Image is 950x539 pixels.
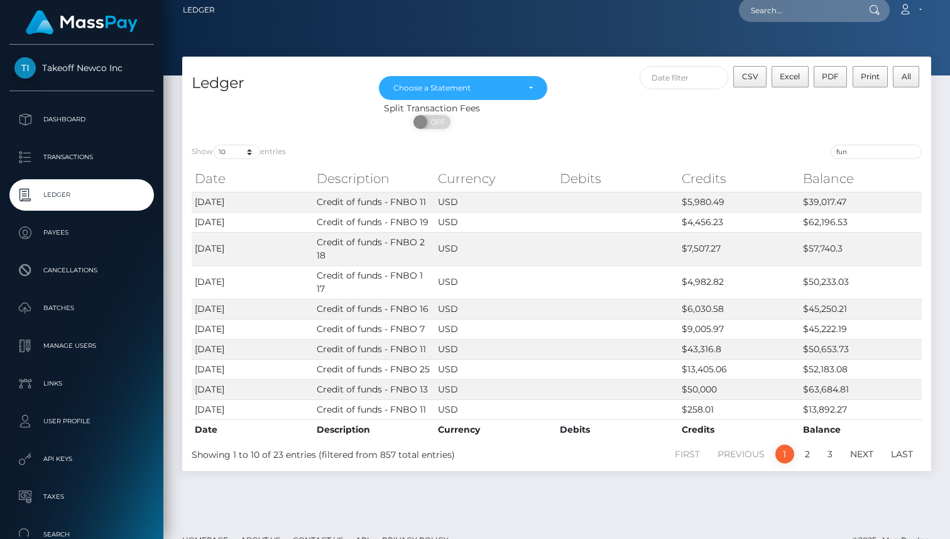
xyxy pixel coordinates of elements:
[800,399,922,420] td: $13,892.27
[9,179,154,211] a: Ledger
[192,299,314,319] td: [DATE]
[9,104,154,135] a: Dashboard
[435,212,557,232] td: USD
[821,445,839,464] a: 3
[435,359,557,379] td: USD
[679,399,800,420] td: $258.01
[379,76,547,100] button: Choose a Statement
[640,66,729,89] input: Date filter
[14,374,149,393] p: Links
[679,359,800,379] td: $13,405.06
[435,339,557,359] td: USD
[557,166,679,191] th: Debits
[893,66,919,87] button: All
[192,212,314,232] td: [DATE]
[814,66,848,87] button: PDF
[679,166,800,191] th: Credits
[800,192,922,212] td: $39,017.47
[14,299,149,318] p: Batches
[902,72,911,81] span: All
[800,212,922,232] td: $62,196.53
[14,336,149,355] p: Manage Users
[192,420,314,440] th: Date
[843,445,880,464] a: Next
[314,319,435,339] td: Credit of funds - FNBO 7
[314,339,435,359] td: Credit of funds - FNBO 11
[679,319,800,339] td: $9,005.97
[435,232,557,265] td: USD
[14,412,149,431] p: User Profile
[192,319,314,339] td: [DATE]
[192,232,314,265] td: [DATE]
[9,443,154,475] a: API Keys
[798,445,817,464] a: 2
[800,319,922,339] td: $45,222.19
[822,72,839,81] span: PDF
[780,72,800,81] span: Excel
[314,299,435,319] td: Credit of funds - FNBO 16
[800,232,922,265] td: $57,740.3
[800,420,922,440] th: Balance
[314,379,435,399] td: Credit of funds - FNBO 13
[192,359,314,379] td: [DATE]
[192,339,314,359] td: [DATE]
[9,292,154,324] a: Batches
[14,487,149,506] p: Taxes
[192,443,485,462] div: Showing 1 to 10 of 23 entries (filtered from 857 total entries)
[435,399,557,420] td: USD
[435,319,557,339] td: USD
[679,420,800,440] th: Credits
[14,261,149,280] p: Cancellations
[679,299,800,319] td: $6,030.58
[775,445,794,464] a: 1
[679,232,800,265] td: $7,507.27
[435,299,557,319] td: USD
[192,399,314,420] td: [DATE]
[314,265,435,299] td: Credit of funds - FNBO 1 17
[420,115,452,129] span: OFF
[213,145,260,159] select: Showentries
[679,192,800,212] td: $5,980.49
[393,83,518,93] div: Choose a Statement
[9,62,154,74] span: Takeoff Newco Inc
[192,265,314,299] td: [DATE]
[435,420,557,440] th: Currency
[9,481,154,513] a: Taxes
[14,148,149,167] p: Transactions
[192,379,314,399] td: [DATE]
[800,379,922,399] td: $63,684.81
[557,420,679,440] th: Debits
[679,265,800,299] td: $4,982.82
[9,368,154,399] a: Links
[314,166,435,191] th: Description
[733,66,767,87] button: CSV
[800,299,922,319] td: $45,250.21
[853,66,888,87] button: Print
[9,255,154,286] a: Cancellations
[182,102,682,115] div: Split Transaction Fees
[435,166,557,191] th: Currency
[9,142,154,173] a: Transactions
[14,450,149,469] p: API Keys
[192,145,286,159] label: Show entries
[884,445,920,464] a: Last
[192,192,314,212] td: [DATE]
[679,339,800,359] td: $43,316.8
[800,359,922,379] td: $52,183.08
[831,145,922,159] input: Search transactions
[800,339,922,359] td: $50,653.73
[435,192,557,212] td: USD
[435,265,557,299] td: USD
[9,330,154,362] a: Manage Users
[14,57,36,79] img: Takeoff Newco Inc
[192,166,314,191] th: Date
[679,379,800,399] td: $50,000
[314,359,435,379] td: Credit of funds - FNBO 25
[14,223,149,242] p: Payees
[679,212,800,232] td: $4,456.23
[435,379,557,399] td: USD
[26,10,138,35] img: MassPay Logo
[861,72,880,81] span: Print
[800,166,922,191] th: Balance
[314,232,435,265] td: Credit of funds - FNBO 2 18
